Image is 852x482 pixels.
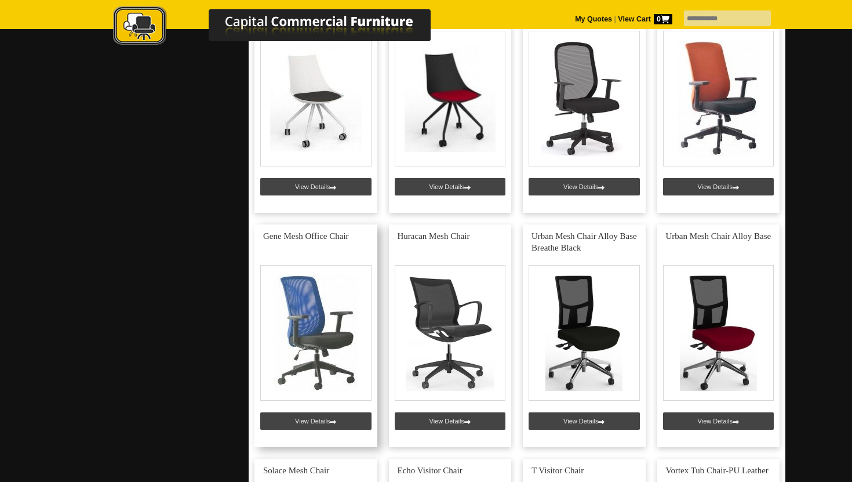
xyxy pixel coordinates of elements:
a: Capital Commercial Furniture Logo [81,6,487,52]
span: 0 [654,14,672,24]
a: View Cart0 [616,15,672,23]
strong: View Cart [618,15,672,23]
a: My Quotes [575,15,612,23]
img: Capital Commercial Furniture Logo [81,6,487,48]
